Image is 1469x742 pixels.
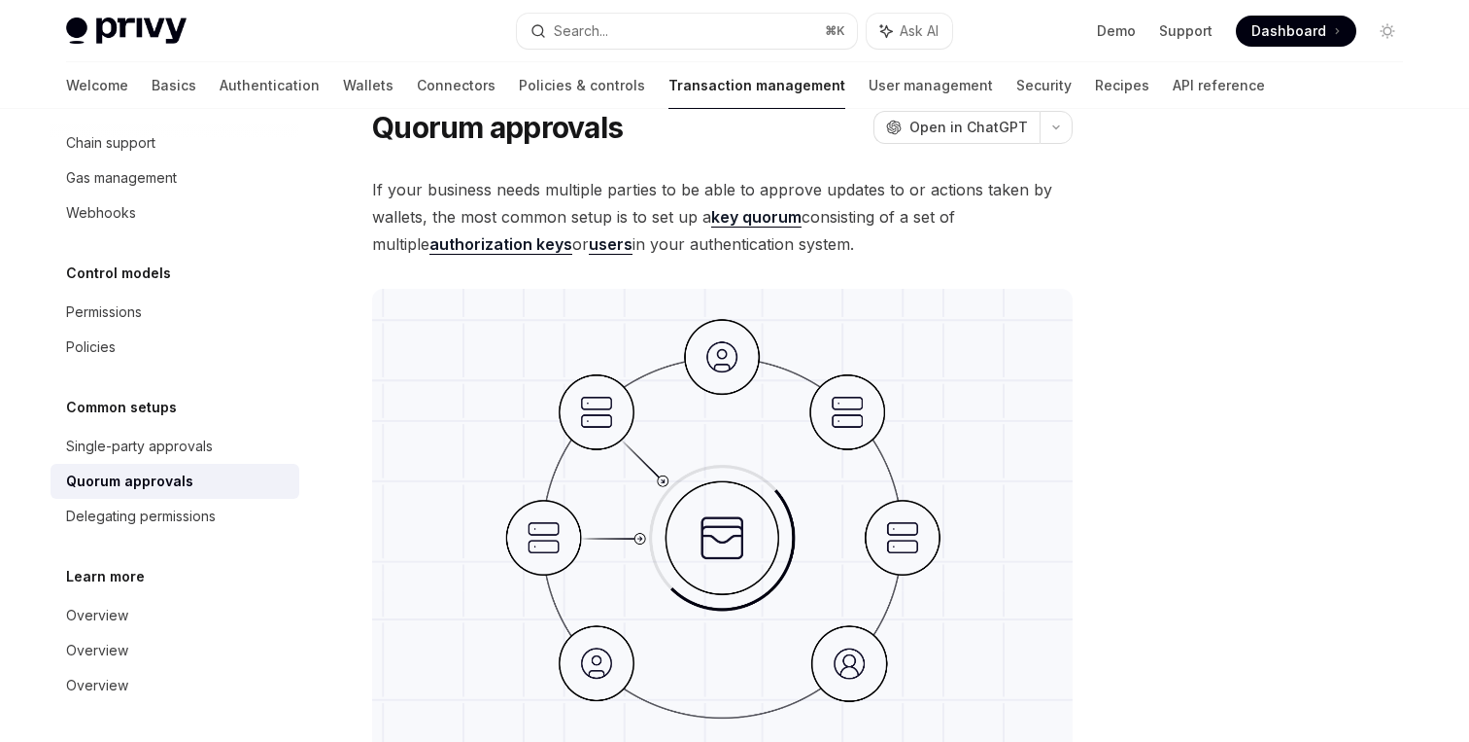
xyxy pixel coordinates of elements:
[909,118,1028,137] span: Open in ChatGPT
[66,262,171,285] h5: Control models
[66,300,142,324] div: Permissions
[152,62,196,109] a: Basics
[66,604,128,627] div: Overview
[1097,21,1136,41] a: Demo
[554,19,608,43] div: Search...
[66,201,136,225] div: Webhooks
[66,674,128,697] div: Overview
[1251,21,1326,41] span: Dashboard
[900,21,939,41] span: Ask AI
[1016,62,1072,109] a: Security
[869,62,993,109] a: User management
[417,62,495,109] a: Connectors
[51,598,299,633] a: Overview
[1095,62,1149,109] a: Recipes
[66,18,187,45] img: light logo
[51,668,299,703] a: Overview
[1236,16,1356,47] a: Dashboard
[873,111,1040,144] button: Open in ChatGPT
[66,435,213,458] div: Single-party approvals
[519,62,645,109] a: Policies & controls
[51,160,299,195] a: Gas management
[51,429,299,464] a: Single-party approvals
[1159,21,1213,41] a: Support
[825,23,845,39] span: ⌘ K
[66,166,177,190] div: Gas management
[66,62,128,109] a: Welcome
[51,195,299,230] a: Webhooks
[517,14,857,49] button: Search...⌘K
[66,336,116,359] div: Policies
[1173,62,1265,109] a: API reference
[66,639,128,662] div: Overview
[711,207,802,228] a: key quorum
[51,295,299,330] a: Permissions
[220,62,320,109] a: Authentication
[429,234,572,255] a: authorization keys
[66,131,155,155] div: Chain support
[668,62,845,109] a: Transaction management
[66,505,216,528] div: Delegating permissions
[66,470,193,493] div: Quorum approvals
[589,234,632,255] a: users
[51,330,299,365] a: Policies
[51,499,299,534] a: Delegating permissions
[51,464,299,499] a: Quorum approvals
[66,565,145,588] h5: Learn more
[372,110,623,145] h1: Quorum approvals
[51,125,299,160] a: Chain support
[66,396,177,419] h5: Common setups
[867,14,952,49] button: Ask AI
[1372,16,1403,47] button: Toggle dark mode
[51,633,299,668] a: Overview
[372,176,1073,258] span: If your business needs multiple parties to be able to approve updates to or actions taken by wall...
[343,62,393,109] a: Wallets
